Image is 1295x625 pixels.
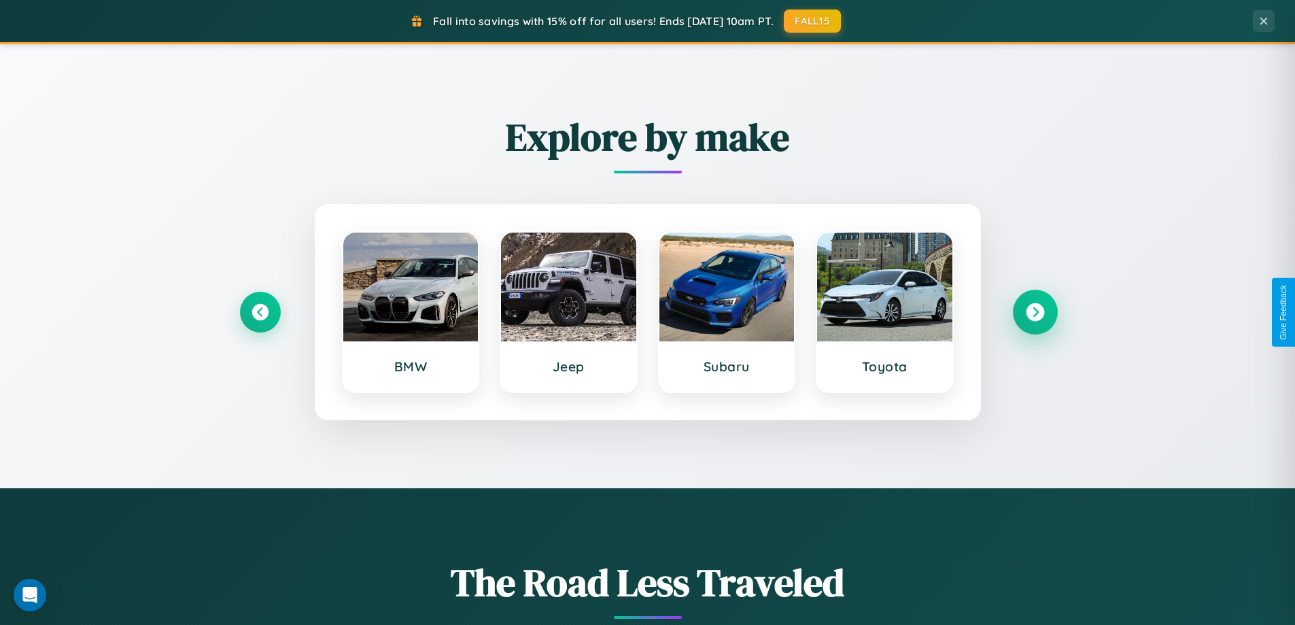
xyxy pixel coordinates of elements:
button: FALL15 [784,10,841,33]
span: Fall into savings with 15% off for all users! Ends [DATE] 10am PT. [433,14,774,28]
div: Open Intercom Messenger [14,579,46,611]
h2: Explore by make [240,111,1056,163]
h3: BMW [357,358,465,375]
div: Give Feedback [1279,285,1288,340]
h1: The Road Less Traveled [240,556,1056,609]
h3: Toyota [831,358,939,375]
h3: Jeep [515,358,623,375]
h3: Subaru [673,358,781,375]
